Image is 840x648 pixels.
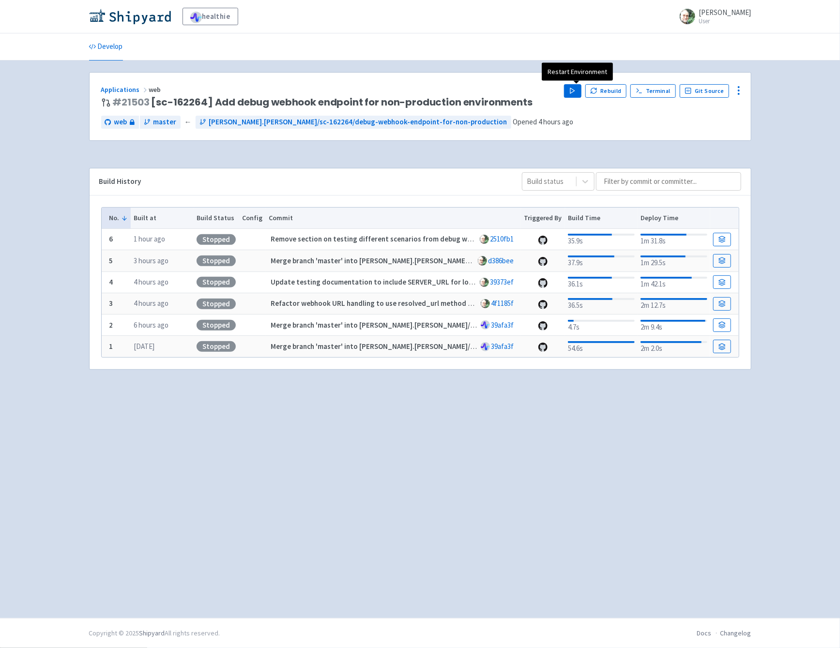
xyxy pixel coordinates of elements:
a: [PERSON_NAME] User [674,9,751,24]
span: Opened [513,117,574,126]
th: Built at [131,208,194,229]
div: 2m 12.7s [641,296,707,311]
a: Changelog [720,629,751,637]
button: Rebuild [585,84,627,98]
a: 39afa3f [491,342,514,351]
a: 2510fb1 [490,234,514,243]
div: Stopped [197,320,236,331]
b: 6 [109,234,113,243]
a: Build Details [713,340,731,353]
div: 1m 29.5s [641,254,707,269]
div: Stopped [197,256,236,266]
div: Stopped [197,234,236,245]
a: #21503 [113,95,150,109]
span: [PERSON_NAME] [699,8,751,17]
time: 1 hour ago [134,234,165,243]
th: Config [239,208,266,229]
a: [PERSON_NAME].[PERSON_NAME]/sc-162264/debug-webhook-endpoint-for-non-production [196,116,511,129]
div: 1m 42.1s [641,275,707,290]
b: 3 [109,299,113,308]
span: web [149,85,163,94]
th: Commit [265,208,521,229]
a: Git Source [680,84,730,98]
strong: Merge branch 'master' into [PERSON_NAME].[PERSON_NAME]/sc-162264/debug-webhook-endpoint-for-non-p... [271,342,657,351]
a: Build Details [713,254,731,268]
div: 54.6s [568,339,634,354]
div: 36.5s [568,296,634,311]
div: 36.1s [568,275,634,290]
div: 2m 2.0s [641,339,707,354]
time: 4 hours ago [134,277,168,286]
a: 39373ef [490,277,514,286]
a: Applications [101,85,149,94]
b: 2 [109,320,113,330]
div: Stopped [197,341,236,352]
button: No. [109,213,128,223]
a: 4f1185f [491,299,514,308]
span: [PERSON_NAME].[PERSON_NAME]/sc-162264/debug-webhook-endpoint-for-non-production [209,117,507,128]
div: Build History [99,176,506,187]
a: 39afa3f [491,320,514,330]
b: 1 [109,342,113,351]
time: 4 hours ago [134,299,168,308]
a: Terminal [630,84,675,98]
div: 2m 9.4s [641,318,707,333]
a: Build Details [713,275,731,289]
div: 35.9s [568,232,634,247]
a: master [140,116,181,129]
strong: Merge branch 'master' into [PERSON_NAME].[PERSON_NAME]/sc-162264/debug-webhook-endpoint-for-non-p... [271,320,657,330]
a: Docs [697,629,712,637]
a: Develop [89,33,123,60]
div: 4.7s [568,318,634,333]
a: web [101,116,139,129]
strong: Remove section on testing different scenarios from debug webhook documentation [271,234,543,243]
a: healthie [183,8,238,25]
strong: Update testing documentation to include SERVER_URL for local development webhook setup [271,277,573,286]
strong: Refactor webhook URL handling to use resolved_url method for dynamic URL resolution [271,299,556,308]
b: 4 [109,277,113,286]
input: Filter by commit or committer... [596,172,741,191]
th: Deploy Time [638,208,710,229]
a: d386bee [489,256,514,265]
div: Stopped [197,299,236,309]
th: Triggered By [521,208,565,229]
a: Build Details [713,233,731,246]
div: Stopped [197,277,236,287]
div: 37.9s [568,254,634,269]
time: 3 hours ago [134,256,168,265]
button: Play [564,84,581,98]
span: ← [184,117,192,128]
span: master [153,117,177,128]
span: web [114,117,127,128]
a: Build Details [713,318,731,332]
b: 5 [109,256,113,265]
strong: Merge branch 'master' into [PERSON_NAME].[PERSON_NAME]/sc-162264/debug-webhook-endpoint-for-non-p... [271,256,657,265]
img: Shipyard logo [89,9,171,24]
a: Build Details [713,297,731,311]
time: [DATE] [134,342,154,351]
time: 4 hours ago [539,117,574,126]
div: Copyright © 2025 All rights reserved. [89,628,220,638]
th: Build Time [565,208,638,229]
small: User [699,18,751,24]
div: 1m 31.8s [641,232,707,247]
span: [sc-162264] Add debug webhook endpoint for non-production environments [113,97,533,108]
time: 6 hours ago [134,320,168,330]
a: Shipyard [139,629,165,637]
th: Build Status [194,208,239,229]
